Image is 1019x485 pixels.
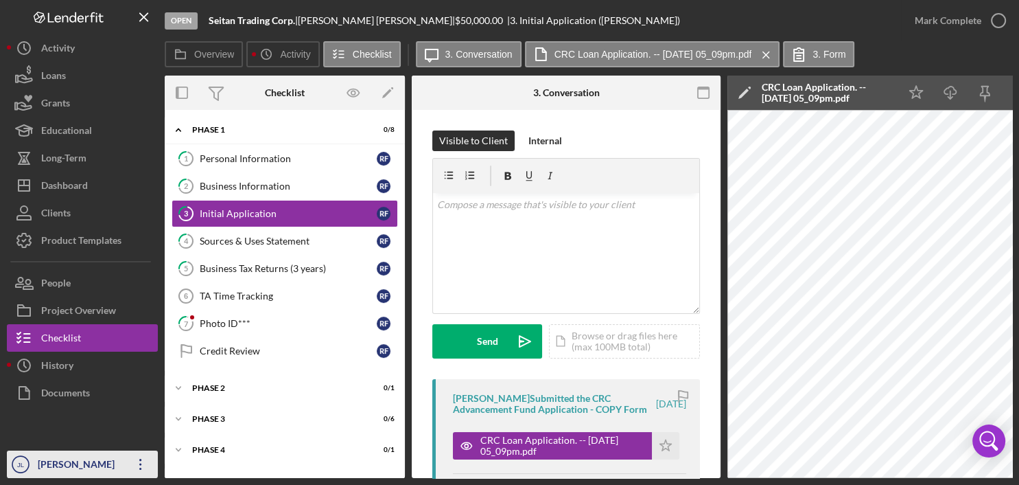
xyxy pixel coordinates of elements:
[184,236,189,245] tspan: 4
[656,398,686,409] time: 2025-04-23 21:10
[416,41,522,67] button: 3. Conversation
[184,319,189,328] tspan: 7
[7,324,158,352] button: Checklist
[7,269,158,297] a: People
[184,292,188,300] tspan: 6
[172,200,398,227] a: 3Initial ApplicationRF
[7,199,158,227] button: Clients
[525,41,780,67] button: CRC Loan Application. -- [DATE] 05_09pm.pdf
[41,297,116,328] div: Project Overview
[34,451,124,482] div: [PERSON_NAME]
[7,172,158,199] button: Dashboard
[7,117,158,144] button: Educational
[200,153,377,164] div: Personal Information
[200,208,377,219] div: Initial Application
[172,227,398,255] a: 4Sources & Uses StatementRF
[41,117,92,148] div: Educational
[477,324,498,359] div: Send
[7,227,158,254] button: Product Templates
[200,263,377,274] div: Business Tax Returns (3 years)
[972,425,1005,458] div: Open Intercom Messenger
[172,337,398,365] a: Credit ReviewRF
[200,236,377,247] div: Sources & Uses Statement
[377,262,390,275] div: R F
[370,384,395,392] div: 0 / 1
[246,41,319,67] button: Activity
[200,346,377,357] div: Credit Review
[209,15,298,26] div: |
[192,477,360,485] div: Phase 5
[7,89,158,117] button: Grants
[522,131,569,151] button: Internal
[7,297,158,324] button: Project Overview
[172,255,398,282] a: 5Business Tax Returns (3 years)RF
[184,209,188,218] tspan: 3
[370,477,395,485] div: 0 / 1
[209,14,295,26] b: Seitan Trading Corp.
[200,291,377,302] div: TA Time Tracking
[439,131,508,151] div: Visible to Client
[192,415,360,423] div: Phase 3
[370,126,395,134] div: 0 / 8
[184,181,188,190] tspan: 2
[184,154,188,163] tspan: 1
[7,34,158,62] button: Activity
[377,152,390,166] div: R F
[377,289,390,303] div: R F
[353,49,392,60] label: Checklist
[783,41,854,67] button: 3. Form
[7,451,158,478] button: JL[PERSON_NAME]
[432,324,542,359] button: Send
[172,172,398,200] a: 2Business InformationRF
[192,384,360,392] div: Phase 2
[762,82,892,104] div: CRC Loan Application. -- [DATE] 05_09pm.pdf
[533,87,600,98] div: 3. Conversation
[377,234,390,248] div: R F
[192,126,360,134] div: Phase 1
[453,393,654,415] div: [PERSON_NAME] Submitted the CRC Advancement Fund Application - COPY Form
[17,461,25,469] text: JL
[480,435,645,457] div: CRC Loan Application. -- [DATE] 05_09pm.pdf
[41,89,70,120] div: Grants
[280,49,310,60] label: Activity
[445,49,513,60] label: 3. Conversation
[455,15,507,26] div: $50,000.00
[298,15,455,26] div: [PERSON_NAME] [PERSON_NAME] |
[184,264,188,273] tspan: 5
[915,7,981,34] div: Mark Complete
[7,144,158,172] button: Long-Term
[377,207,390,221] div: R F
[528,131,562,151] div: Internal
[172,282,398,310] a: 6TA Time TrackingRF
[370,415,395,423] div: 0 / 6
[7,62,158,89] button: Loans
[554,49,752,60] label: CRC Loan Application. -- [DATE] 05_09pm.pdf
[165,41,243,67] button: Overview
[41,379,90,410] div: Documents
[377,317,390,330] div: R F
[432,131,515,151] button: Visible to Client
[370,446,395,454] div: 0 / 1
[812,49,845,60] label: 3. Form
[41,227,121,258] div: Product Templates
[265,87,305,98] div: Checklist
[192,446,360,454] div: Phase 4
[41,144,86,175] div: Long-Term
[41,34,75,65] div: Activity
[172,145,398,172] a: 1Personal InformationRF
[7,352,158,379] button: History
[323,41,401,67] button: Checklist
[7,379,158,407] button: Documents
[377,179,390,193] div: R F
[41,352,73,383] div: History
